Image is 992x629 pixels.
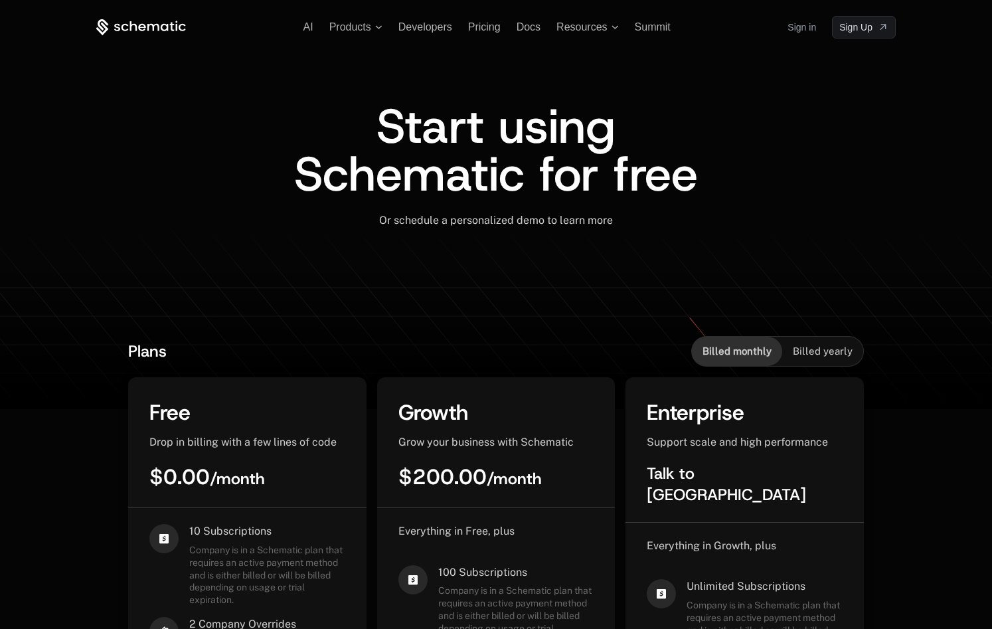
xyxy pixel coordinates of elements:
[398,21,452,33] a: Developers
[438,565,594,580] span: 100 Subscriptions
[839,21,872,34] span: Sign Up
[149,463,265,491] span: $0.00
[703,345,772,358] span: Billed monthly
[128,341,167,362] span: Plans
[149,399,191,426] span: Free
[329,21,371,33] span: Products
[517,21,540,33] a: Docs
[647,463,806,505] span: Talk to [GEOGRAPHIC_DATA]
[149,436,337,448] span: Drop in billing with a few lines of code
[149,524,179,553] i: cashapp
[647,399,744,426] span: Enterprise
[398,399,468,426] span: Growth
[647,579,676,608] i: cashapp
[556,21,607,33] span: Resources
[468,21,501,33] a: Pricing
[832,16,896,39] a: [object Object]
[398,436,574,448] span: Grow your business with Schematic
[398,525,515,537] span: Everything in Free, plus
[487,468,542,490] sub: / month
[303,21,313,33] a: AI
[189,544,345,606] span: Company is in a Schematic plan that requires an active payment method and is either billed or wil...
[210,468,265,490] sub: / month
[787,17,816,38] a: Sign in
[635,21,671,33] a: Summit
[189,524,345,539] span: 10 Subscriptions
[379,214,613,226] span: Or schedule a personalized demo to learn more
[647,539,776,552] span: Everything in Growth, plus
[398,565,428,594] i: cashapp
[687,579,843,594] span: Unlimited Subscriptions
[398,463,542,491] span: $200.00
[294,94,698,206] span: Start using Schematic for free
[647,436,828,448] span: Support scale and high performance
[793,345,853,358] span: Billed yearly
